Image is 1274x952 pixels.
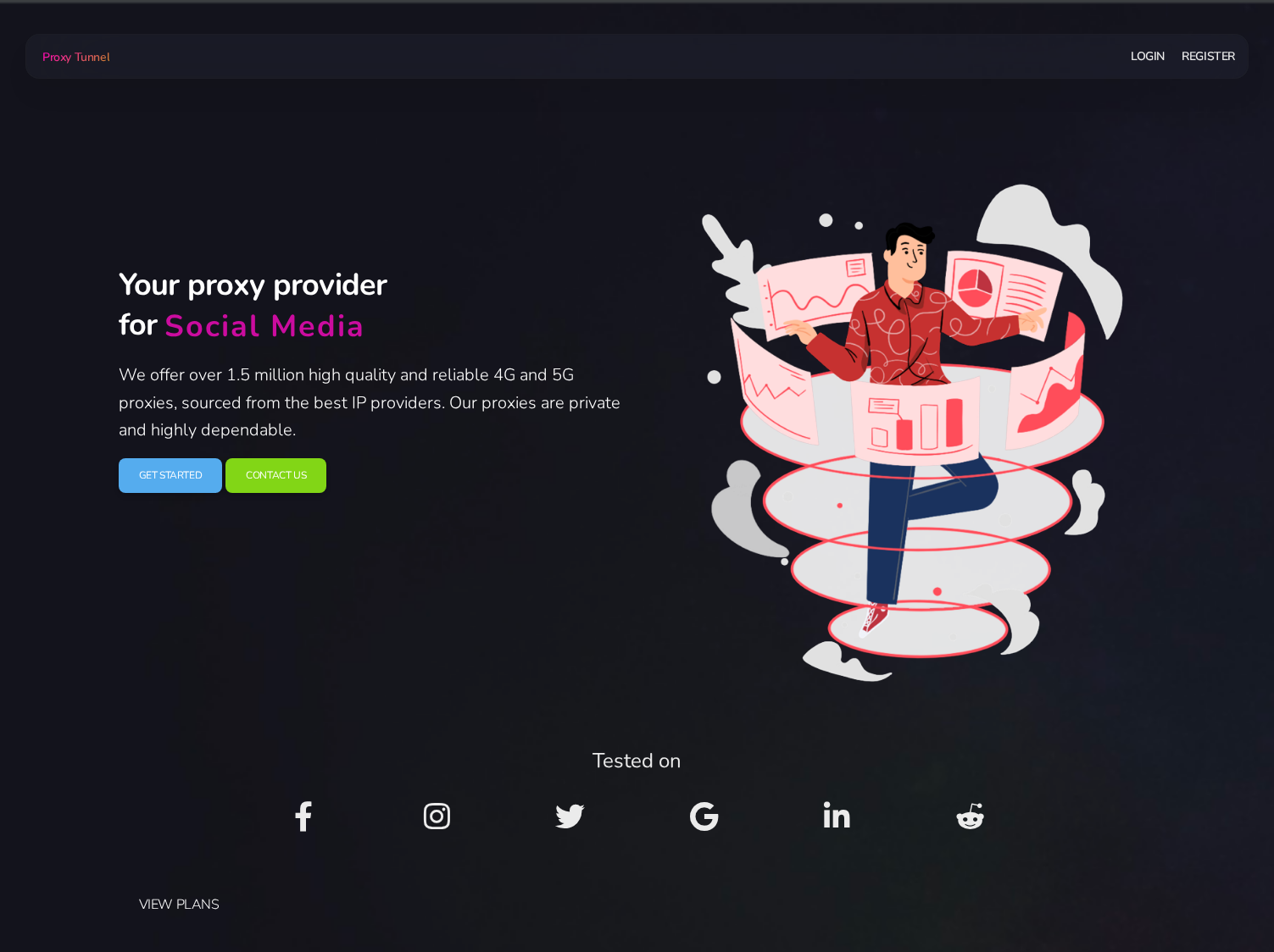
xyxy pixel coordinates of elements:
div: Tested on [129,745,1146,776]
a: Register [1182,41,1235,72]
a: Contact Us [225,458,326,493]
a: Get Started [119,458,223,493]
span: Proxy Tunnel [42,49,109,65]
p: We offer over 1.5 million high quality and reliable 4G and 5G proxies, sourced from the best IP p... [119,362,627,445]
iframe: Webchat Widget [1024,675,1253,931]
a: VIEW PLANS [129,894,1126,915]
a: Login [1131,41,1165,72]
div: Social Media [164,307,365,347]
h2: Your proxy provider for [119,266,627,348]
a: Proxy Tunnel [39,43,109,70]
